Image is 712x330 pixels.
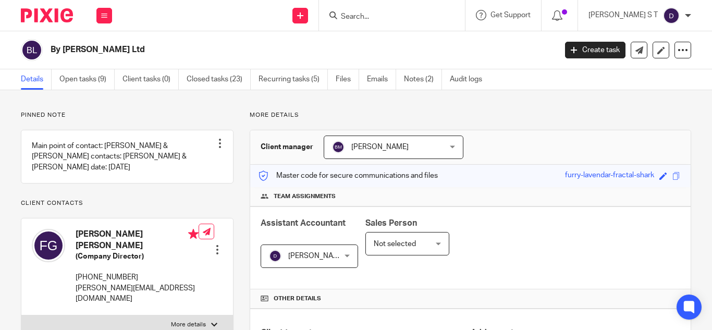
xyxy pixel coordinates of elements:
[404,69,442,90] a: Notes (2)
[663,7,680,24] img: svg%3E
[269,250,281,262] img: svg%3E
[21,111,234,119] p: Pinned note
[288,252,358,260] span: [PERSON_NAME] S T
[122,69,179,90] a: Client tasks (0)
[171,321,206,329] p: More details
[32,229,65,262] img: svg%3E
[490,11,531,19] span: Get Support
[450,69,490,90] a: Audit logs
[188,229,199,239] i: Primary
[374,240,416,248] span: Not selected
[365,219,417,227] span: Sales Person
[274,295,321,303] span: Other details
[588,10,658,20] p: [PERSON_NAME] S T
[59,69,115,90] a: Open tasks (9)
[21,199,234,207] p: Client contacts
[76,251,199,262] h5: (Company Director)
[565,42,625,58] a: Create task
[565,170,654,182] div: furry-lavendar-fractal-shark
[332,141,345,153] img: svg%3E
[261,219,346,227] span: Assistant Accountant
[76,229,199,251] h4: [PERSON_NAME] [PERSON_NAME]
[51,44,450,55] h2: By [PERSON_NAME] Ltd
[258,170,438,181] p: Master code for secure communications and files
[76,283,199,304] p: [PERSON_NAME][EMAIL_ADDRESS][DOMAIN_NAME]
[187,69,251,90] a: Closed tasks (23)
[351,143,409,151] span: [PERSON_NAME]
[340,13,434,22] input: Search
[259,69,328,90] a: Recurring tasks (5)
[250,111,691,119] p: More details
[76,272,199,283] p: [PHONE_NUMBER]
[21,39,43,61] img: svg%3E
[261,142,313,152] h3: Client manager
[367,69,396,90] a: Emails
[21,69,52,90] a: Details
[274,192,336,201] span: Team assignments
[336,69,359,90] a: Files
[21,8,73,22] img: Pixie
